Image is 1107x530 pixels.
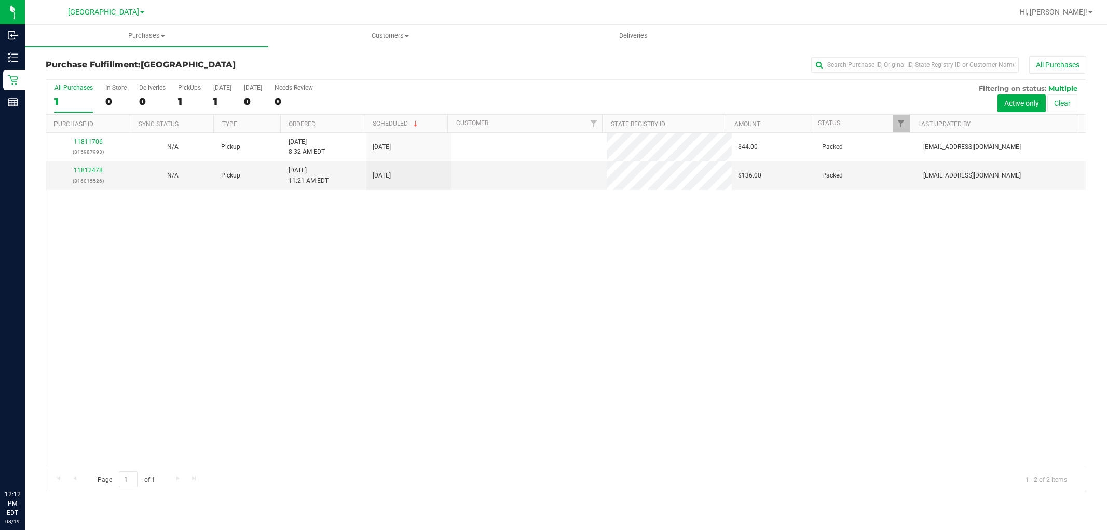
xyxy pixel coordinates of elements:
[268,25,512,47] a: Customers
[10,447,42,478] iframe: Resource center
[923,171,1021,181] span: [EMAIL_ADDRESS][DOMAIN_NAME]
[222,120,237,128] a: Type
[46,60,392,70] h3: Purchase Fulfillment:
[244,84,262,91] div: [DATE]
[611,120,665,128] a: State Registry ID
[25,31,268,40] span: Purchases
[373,171,391,181] span: [DATE]
[105,96,127,107] div: 0
[8,75,18,85] inline-svg: Retail
[52,176,124,186] p: (316015526)
[738,171,761,181] span: $136.00
[54,120,93,128] a: Purchase ID
[5,518,20,525] p: 08/19
[167,142,179,152] button: N/A
[8,52,18,63] inline-svg: Inventory
[893,115,910,132] a: Filter
[923,142,1021,152] span: [EMAIL_ADDRESS][DOMAIN_NAME]
[139,120,179,128] a: Sync Status
[373,120,420,127] a: Scheduled
[141,60,236,70] span: [GEOGRAPHIC_DATA]
[105,84,127,91] div: In Store
[221,171,240,181] span: Pickup
[734,120,760,128] a: Amount
[52,147,124,157] p: (315987993)
[167,172,179,179] span: Not Applicable
[979,84,1046,92] span: Filtering on status:
[244,96,262,107] div: 0
[74,167,103,174] a: 11812478
[822,142,843,152] span: Packed
[213,96,231,107] div: 1
[997,94,1046,112] button: Active only
[275,84,313,91] div: Needs Review
[221,142,240,152] span: Pickup
[119,471,138,487] input: 1
[8,30,18,40] inline-svg: Inbound
[738,142,758,152] span: $44.00
[8,97,18,107] inline-svg: Reports
[167,171,179,181] button: N/A
[918,120,971,128] a: Last Updated By
[605,31,662,40] span: Deliveries
[1047,94,1077,112] button: Clear
[139,84,166,91] div: Deliveries
[68,8,139,17] span: [GEOGRAPHIC_DATA]
[139,96,166,107] div: 0
[54,96,93,107] div: 1
[167,143,179,151] span: Not Applicable
[811,57,1019,73] input: Search Purchase ID, Original ID, State Registry ID or Customer Name...
[269,31,511,40] span: Customers
[5,490,20,518] p: 12:12 PM EDT
[289,166,329,185] span: [DATE] 11:21 AM EDT
[1048,84,1077,92] span: Multiple
[178,96,201,107] div: 1
[25,25,268,47] a: Purchases
[89,471,163,487] span: Page of 1
[585,115,602,132] a: Filter
[213,84,231,91] div: [DATE]
[512,25,755,47] a: Deliveries
[1020,8,1087,16] span: Hi, [PERSON_NAME]!
[373,142,391,152] span: [DATE]
[1017,471,1075,487] span: 1 - 2 of 2 items
[289,137,325,157] span: [DATE] 8:32 AM EDT
[289,120,316,128] a: Ordered
[54,84,93,91] div: All Purchases
[275,96,313,107] div: 0
[1029,56,1086,74] button: All Purchases
[456,119,488,127] a: Customer
[74,138,103,145] a: 11811706
[818,119,840,127] a: Status
[178,84,201,91] div: PickUps
[822,171,843,181] span: Packed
